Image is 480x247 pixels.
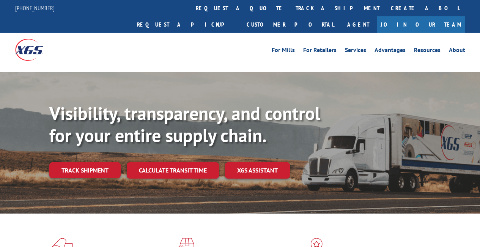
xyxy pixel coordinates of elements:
[15,4,55,12] a: [PHONE_NUMBER]
[449,47,465,55] a: About
[49,101,320,147] b: Visibility, transparency, and control for your entire supply chain.
[377,16,465,33] a: Join Our Team
[241,16,340,33] a: Customer Portal
[303,47,337,55] a: For Retailers
[127,162,219,179] a: Calculate transit time
[225,162,290,179] a: XGS ASSISTANT
[340,16,377,33] a: Agent
[414,47,441,55] a: Resources
[272,47,295,55] a: For Mills
[49,162,121,178] a: Track shipment
[131,16,241,33] a: Request a pickup
[375,47,406,55] a: Advantages
[345,47,366,55] a: Services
